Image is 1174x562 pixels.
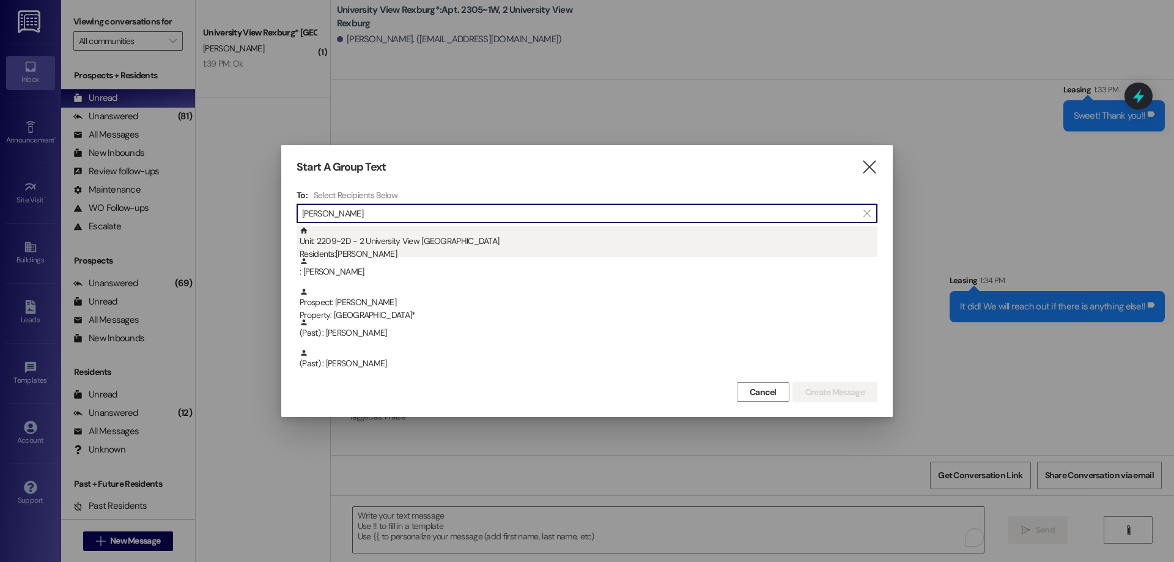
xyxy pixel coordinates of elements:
[792,382,877,402] button: Create Message
[857,204,877,223] button: Clear text
[300,248,877,261] div: Residents: [PERSON_NAME]
[805,386,865,399] span: Create Message
[297,318,877,349] div: (Past) : [PERSON_NAME]
[861,161,877,174] i: 
[300,226,877,261] div: Unit: 2209~2D - 2 University View [GEOGRAPHIC_DATA]
[863,209,870,218] i: 
[297,257,877,287] div: : [PERSON_NAME]
[300,309,877,322] div: Property: [GEOGRAPHIC_DATA]*
[300,349,877,370] div: (Past) : [PERSON_NAME]
[297,160,386,174] h3: Start A Group Text
[297,287,877,318] div: Prospect: [PERSON_NAME]Property: [GEOGRAPHIC_DATA]*
[297,190,308,201] h3: To:
[297,349,877,379] div: (Past) : [PERSON_NAME]
[300,318,877,339] div: (Past) : [PERSON_NAME]
[300,287,877,322] div: Prospect: [PERSON_NAME]
[750,386,777,399] span: Cancel
[302,205,857,222] input: Search for any contact or apartment
[314,190,397,201] h4: Select Recipients Below
[297,226,877,257] div: Unit: 2209~2D - 2 University View [GEOGRAPHIC_DATA]Residents:[PERSON_NAME]
[300,257,877,278] div: : [PERSON_NAME]
[737,382,789,402] button: Cancel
